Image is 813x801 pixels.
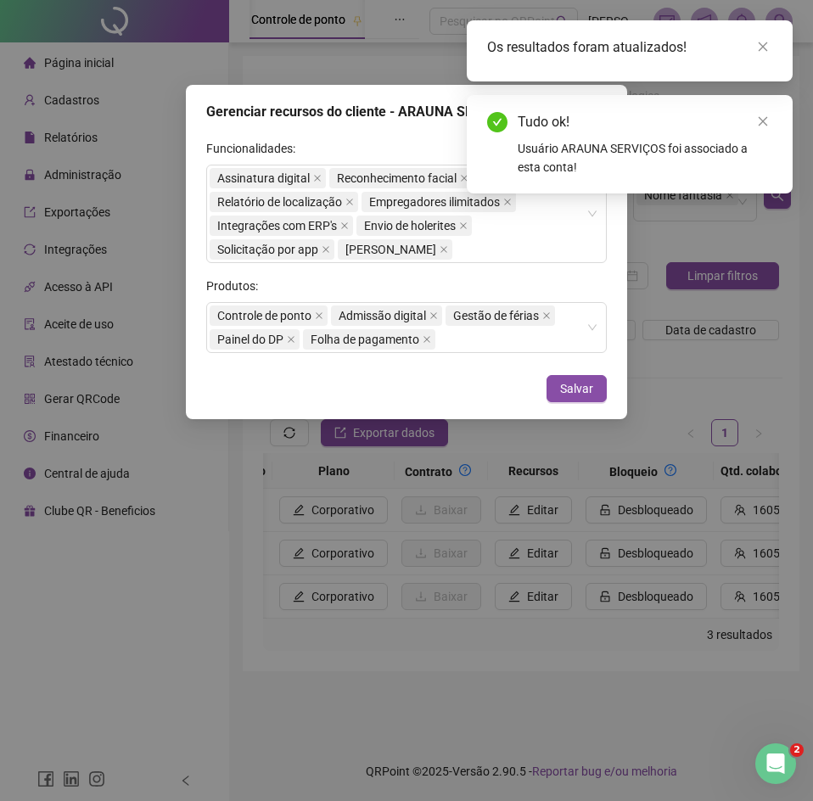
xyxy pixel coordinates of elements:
[217,193,342,211] span: Relatório de localização
[340,221,349,230] span: close
[754,37,772,56] a: Close
[206,139,306,158] label: Funcionalidades:
[790,743,804,757] span: 2
[287,335,295,344] span: close
[560,379,593,398] span: Salvar
[206,277,269,295] label: Produtos:
[362,192,516,212] span: Empregadores ilimitados
[487,112,507,132] span: check-circle
[518,112,772,132] div: Tudo ok!
[210,329,300,350] span: Painel do DP
[311,330,419,349] span: Folha de pagamento
[337,169,457,188] span: Reconhecimento facial
[210,216,353,236] span: Integrações com ERP's
[446,305,555,326] span: Gestão de férias
[542,311,551,320] span: close
[210,305,328,326] span: Controle de ponto
[329,168,473,188] span: Reconhecimento facial
[217,169,310,188] span: Assinatura digital
[755,743,796,784] iframe: Intercom live chat
[429,311,438,320] span: close
[338,239,452,260] span: Aviso de vencimento
[518,139,772,176] div: Usuário ARAUNA SERVIÇOS foi associado a esta conta!
[339,306,426,325] span: Admissão digital
[210,168,326,188] span: Assinatura digital
[757,115,769,127] span: close
[217,240,318,259] span: Solicitação por app
[345,240,436,259] span: [PERSON_NAME]
[754,112,772,131] a: Close
[453,306,539,325] span: Gestão de férias
[459,221,468,230] span: close
[322,245,330,254] span: close
[210,239,334,260] span: Solicitação por app
[217,330,283,349] span: Painel do DP
[206,102,607,122] div: Gerenciar recursos do cliente - ARAUNA SERVIÇOS
[547,375,607,402] button: Salvar
[217,306,311,325] span: Controle de ponto
[210,192,358,212] span: Relatório de localização
[369,193,500,211] span: Empregadores ilimitados
[460,174,468,182] span: close
[487,37,772,58] div: Os resultados foram atualizados!
[303,329,435,350] span: Folha de pagamento
[356,216,472,236] span: Envio de holerites
[364,216,456,235] span: Envio de holerites
[217,216,337,235] span: Integrações com ERP's
[757,41,769,53] span: close
[345,198,354,206] span: close
[440,245,448,254] span: close
[315,311,323,320] span: close
[331,305,442,326] span: Admissão digital
[313,174,322,182] span: close
[423,335,431,344] span: close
